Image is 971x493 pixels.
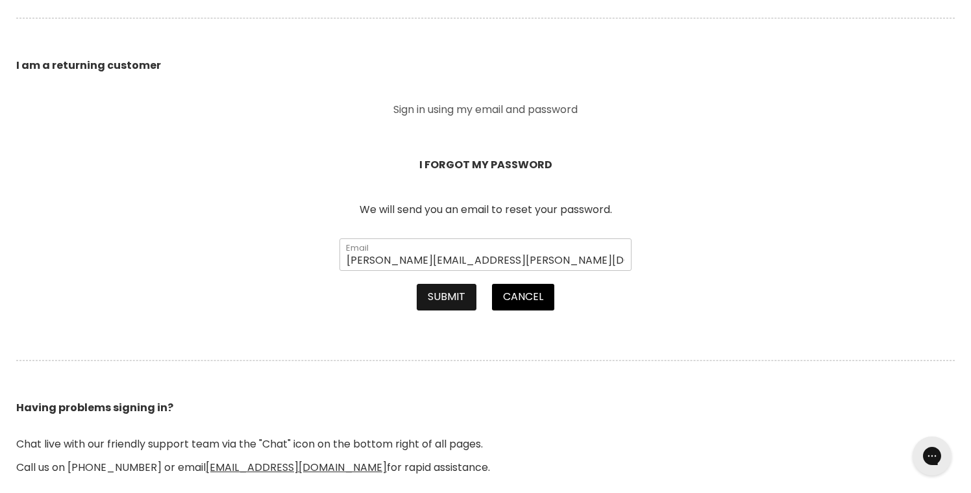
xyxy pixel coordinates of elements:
p: Sign in using my email and password [339,105,632,115]
iframe: Gorgias live chat messenger [906,432,958,480]
button: Submit [417,284,476,310]
b: I am a returning customer [16,58,161,73]
a: [EMAIL_ADDRESS][DOMAIN_NAME] [206,460,387,475]
button: Cancel [492,284,554,310]
b: I FORGOT MY PASSWORD [419,157,552,172]
b: Having problems signing in? [16,400,173,415]
p: We will send you an email to reset your password. [339,204,632,216]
